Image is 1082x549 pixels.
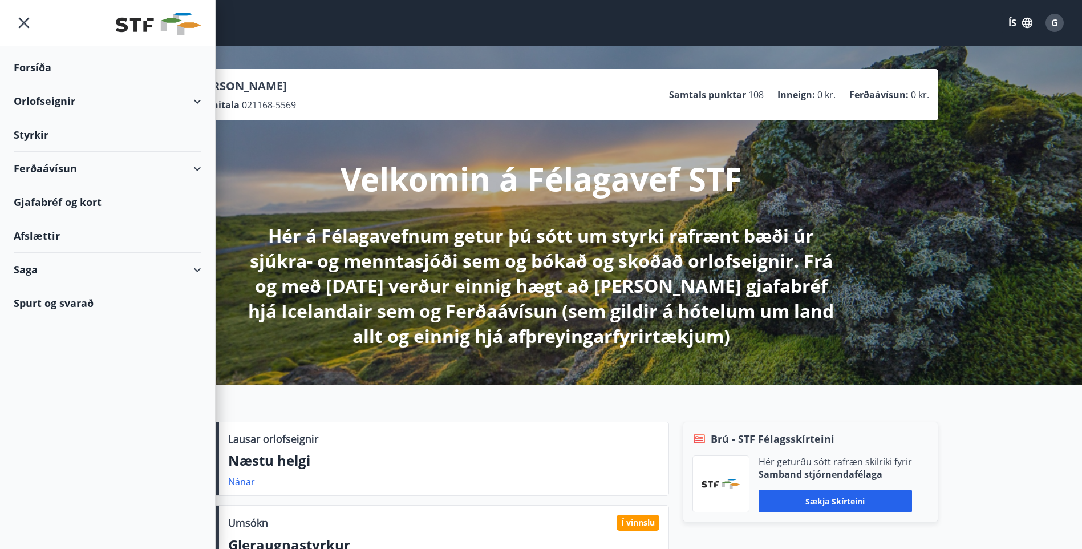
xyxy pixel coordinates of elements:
div: Afslættir [14,219,201,253]
p: Næstu helgi [228,451,659,470]
button: G [1041,9,1068,37]
span: 0 kr. [911,88,929,101]
p: Inneign : [777,88,815,101]
p: Hér geturðu sótt rafræn skilríki fyrir [759,455,912,468]
p: [PERSON_NAME] [194,78,296,94]
p: Hér á Félagavefnum getur þú sótt um styrki rafrænt bæði úr sjúkra- og menntasjóði sem og bókað og... [240,223,842,349]
button: menu [14,13,34,33]
div: Spurt og svarað [14,286,201,320]
a: Nánar [228,475,255,488]
button: Sækja skírteini [759,490,912,512]
div: Ferðaávísun [14,152,201,185]
div: Forsíða [14,51,201,84]
span: 0 kr. [817,88,836,101]
span: 108 [748,88,764,101]
div: Í vinnslu [617,515,659,531]
p: Samband stjórnendafélaga [759,468,912,481]
p: Kennitala [194,99,240,111]
div: Styrkir [14,118,201,152]
p: Velkomin á Félagavef STF [341,157,742,200]
span: 021168-5569 [242,99,296,111]
img: vjCaq2fThgY3EUYqSgpjEiBg6WP39ov69hlhuPVN.png [702,479,740,489]
span: G [1051,17,1058,29]
p: Ferðaávísun : [849,88,909,101]
p: Samtals punktar [669,88,746,101]
div: Saga [14,253,201,286]
img: union_logo [116,13,201,35]
span: Brú - STF Félagsskírteini [711,431,834,446]
p: Umsókn [228,515,268,530]
div: Gjafabréf og kort [14,185,201,219]
div: Orlofseignir [14,84,201,118]
button: ÍS [1002,13,1039,33]
p: Lausar orlofseignir [228,431,318,446]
